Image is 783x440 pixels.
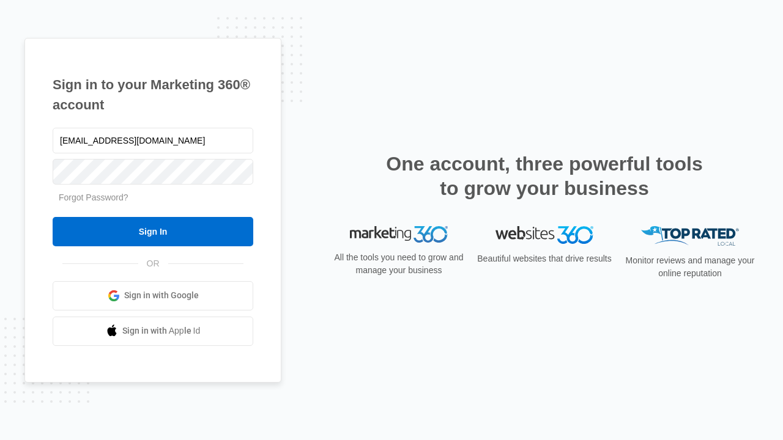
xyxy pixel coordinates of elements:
[622,254,759,280] p: Monitor reviews and manage your online reputation
[53,217,253,246] input: Sign In
[382,152,707,200] h2: One account, three powerful tools to grow your business
[53,317,253,346] a: Sign in with Apple Id
[124,289,199,302] span: Sign in with Google
[330,251,467,277] p: All the tools you need to grow and manage your business
[641,226,739,246] img: Top Rated Local
[53,128,253,153] input: Email
[59,193,128,202] a: Forgot Password?
[495,226,593,244] img: Websites 360
[138,257,168,270] span: OR
[122,324,201,337] span: Sign in with Apple Id
[476,252,613,265] p: Beautiful websites that drive results
[350,226,448,243] img: Marketing 360
[53,281,253,310] a: Sign in with Google
[53,75,253,115] h1: Sign in to your Marketing 360® account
